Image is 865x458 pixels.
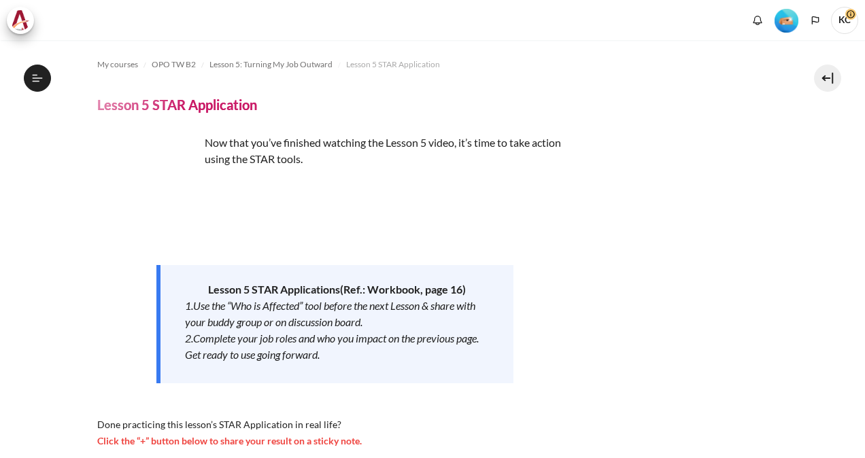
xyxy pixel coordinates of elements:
span: Now that you’ve finished watching the Lesson 5 video, it’s time to take action using the STAR tools. [205,136,561,165]
h4: Lesson 5 STAR Application [97,96,257,113]
a: User menu [831,7,858,34]
strong: ( ) [340,283,466,296]
a: Level #2 [769,7,804,33]
button: Languages [805,10,826,31]
nav: Navigation bar [97,54,768,75]
a: Lesson 5: Turning My Job Outward [209,56,333,73]
span: Lesson 5: Turning My Job Outward [209,58,333,71]
a: Lesson 5 STAR Application [346,56,440,73]
img: Level #2 [775,9,798,33]
a: OPO TW B2 [152,56,196,73]
span: OPO TW B2 [152,58,196,71]
a: Architeck Architeck [7,7,41,34]
span: My courses [97,58,138,71]
span: Lesson 5 STAR Application [346,58,440,71]
img: Architeck [11,10,30,31]
span: Ref.: Workbook, page 16 [343,283,462,296]
div: Level #2 [775,7,798,33]
div: 1.Use the “Who is Affected” tool before the next Lesson & share with your buddy group or on discu... [185,298,489,330]
div: 2.Complete your job roles and who you impact on the previous page. Get ready to use going forward. [185,330,489,363]
a: My courses [97,56,138,73]
span: KC [831,7,858,34]
span: Click the “+” button below to share your result on a sticky note. [97,435,362,446]
span: Done practicing this lesson’s STAR Application in real life? [97,419,341,430]
strong: Lesson 5 STAR Applications [208,283,340,296]
div: Show notification window with no new notifications [747,10,768,31]
img: df [97,135,199,236]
